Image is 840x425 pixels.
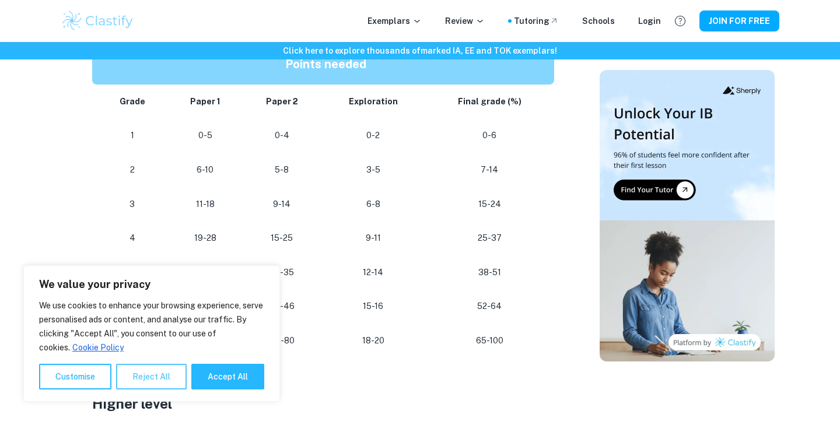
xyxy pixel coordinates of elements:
p: 3-5 [330,162,415,178]
p: 6-8 [330,196,415,212]
img: Clastify logo [61,9,135,33]
button: Reject All [116,364,187,389]
div: We value your privacy [23,265,280,402]
p: 5 [106,265,158,280]
p: 47-80 [252,333,311,349]
p: 6-10 [177,162,233,178]
p: 0-6 [435,128,545,143]
p: 18-20 [330,333,415,349]
p: 4 [106,230,158,246]
p: 11-18 [177,196,233,212]
p: 7-14 [435,162,545,178]
p: 65-100 [435,333,545,349]
p: 9-11 [330,230,415,246]
p: 1 [106,128,158,143]
p: We value your privacy [39,278,264,291]
p: 0-2 [330,128,415,143]
strong: Final grade (%) [458,97,521,106]
strong: Grade [120,97,145,106]
p: 2 [106,162,158,178]
strong: Paper 2 [266,97,298,106]
button: Help and Feedback [670,11,690,31]
p: 12-14 [330,265,415,280]
strong: Paper 1 [190,97,220,106]
p: 29-39 [177,265,233,280]
p: 5-8 [252,162,311,178]
p: 15-24 [435,196,545,212]
button: JOIN FOR FREE [699,10,779,31]
a: Login [638,15,661,27]
h3: Higher level [92,393,559,414]
button: Accept All [191,364,264,389]
p: 15-25 [252,230,311,246]
p: 15-16 [330,298,415,314]
a: Cookie Policy [72,342,124,353]
p: 38-51 [435,265,545,280]
p: 52-64 [435,298,545,314]
strong: Exploration [349,97,398,106]
p: 0-4 [252,128,311,143]
p: 0-5 [177,128,233,143]
a: Tutoring [514,15,559,27]
p: 25-37 [435,230,545,246]
strong: Points needed [285,57,366,71]
p: 19-28 [177,230,233,246]
button: Customise [39,364,111,389]
a: Schools [582,15,615,27]
p: 26-35 [252,265,311,280]
img: Thumbnail [600,70,775,361]
h6: Click here to explore thousands of marked IA, EE and TOK exemplars ! [2,44,838,57]
p: Review [445,15,485,27]
p: 36-46 [252,298,311,314]
p: 9-14 [252,196,311,212]
p: 3 [106,196,158,212]
p: We use cookies to enhance your browsing experience, serve personalised ads or content, and analys... [39,298,264,354]
p: Exemplars [367,15,422,27]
